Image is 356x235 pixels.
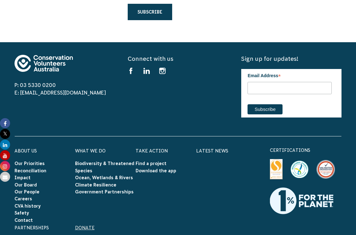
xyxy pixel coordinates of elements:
img: logo-footer.svg [15,55,73,72]
a: Our People [15,189,39,194]
a: Our Board [15,182,37,187]
a: Reconciliation [15,168,46,173]
a: Take Action [136,148,168,153]
a: Donate [75,225,95,230]
a: Government Partnerships [75,189,134,194]
a: About Us [15,148,37,153]
input: Subscribe [248,104,283,114]
h5: Sign up for updates! [241,55,341,63]
a: E: [EMAIL_ADDRESS][DOMAIN_NAME] [15,90,106,95]
a: Impact [15,175,31,180]
label: Email Address [248,69,332,81]
a: Careers [15,196,32,201]
a: Climate Resilience [75,182,116,187]
a: Download the app [136,168,176,173]
a: Our Priorities [15,161,45,166]
a: Subscribe [128,4,172,20]
h5: Connect with us [128,55,228,63]
a: CVA history [15,203,41,209]
p: certifications [270,146,342,154]
a: What We Do [75,148,106,153]
a: Safety [15,210,29,215]
a: Ocean, Wetlands & Rivers [75,175,133,180]
a: Contact [15,218,33,223]
a: Find a project [136,161,166,166]
a: Partnerships [15,225,49,230]
a: Biodiversity & Threatened Species [75,161,134,173]
a: P: 03 5330 0200 [15,82,56,88]
a: Latest News [196,148,228,153]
